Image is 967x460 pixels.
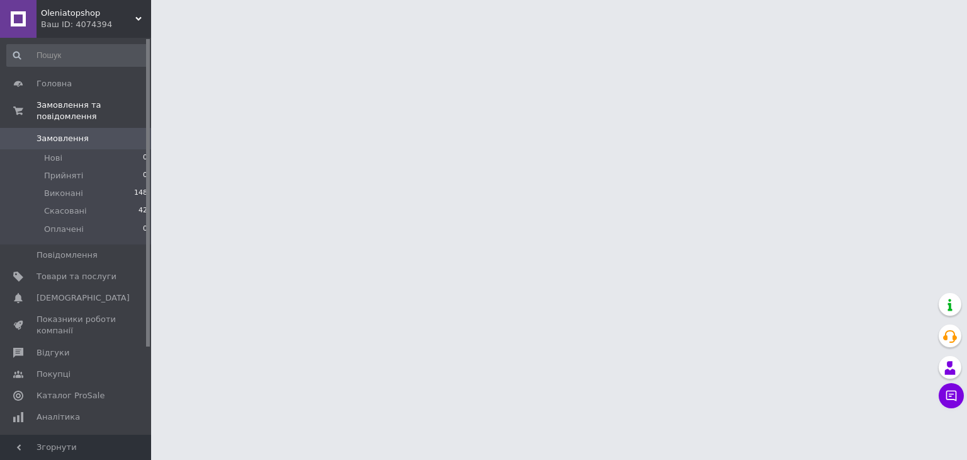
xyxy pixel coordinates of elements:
span: Нові [44,152,62,164]
span: Повідомлення [37,250,98,261]
span: 42 [139,205,147,217]
span: Прийняті [44,170,83,181]
span: Виконані [44,188,83,199]
span: Показники роботи компанії [37,314,116,336]
span: Покупці [37,369,71,380]
span: 0 [143,170,147,181]
span: Товари та послуги [37,271,116,282]
span: Відгуки [37,347,69,359]
span: [DEMOGRAPHIC_DATA] [37,292,130,304]
span: Оплачені [44,224,84,235]
span: 148 [134,188,147,199]
span: Управління сайтом [37,433,116,456]
span: Oleniatopshop [41,8,135,19]
span: Скасовані [44,205,87,217]
button: Чат з покупцем [939,383,964,408]
span: Замовлення та повідомлення [37,100,151,122]
span: 0 [143,224,147,235]
span: Каталог ProSale [37,390,105,401]
div: Ваш ID: 4074394 [41,19,151,30]
span: Замовлення [37,133,89,144]
span: Аналітика [37,411,80,423]
span: 0 [143,152,147,164]
input: Пошук [6,44,149,67]
span: Головна [37,78,72,89]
